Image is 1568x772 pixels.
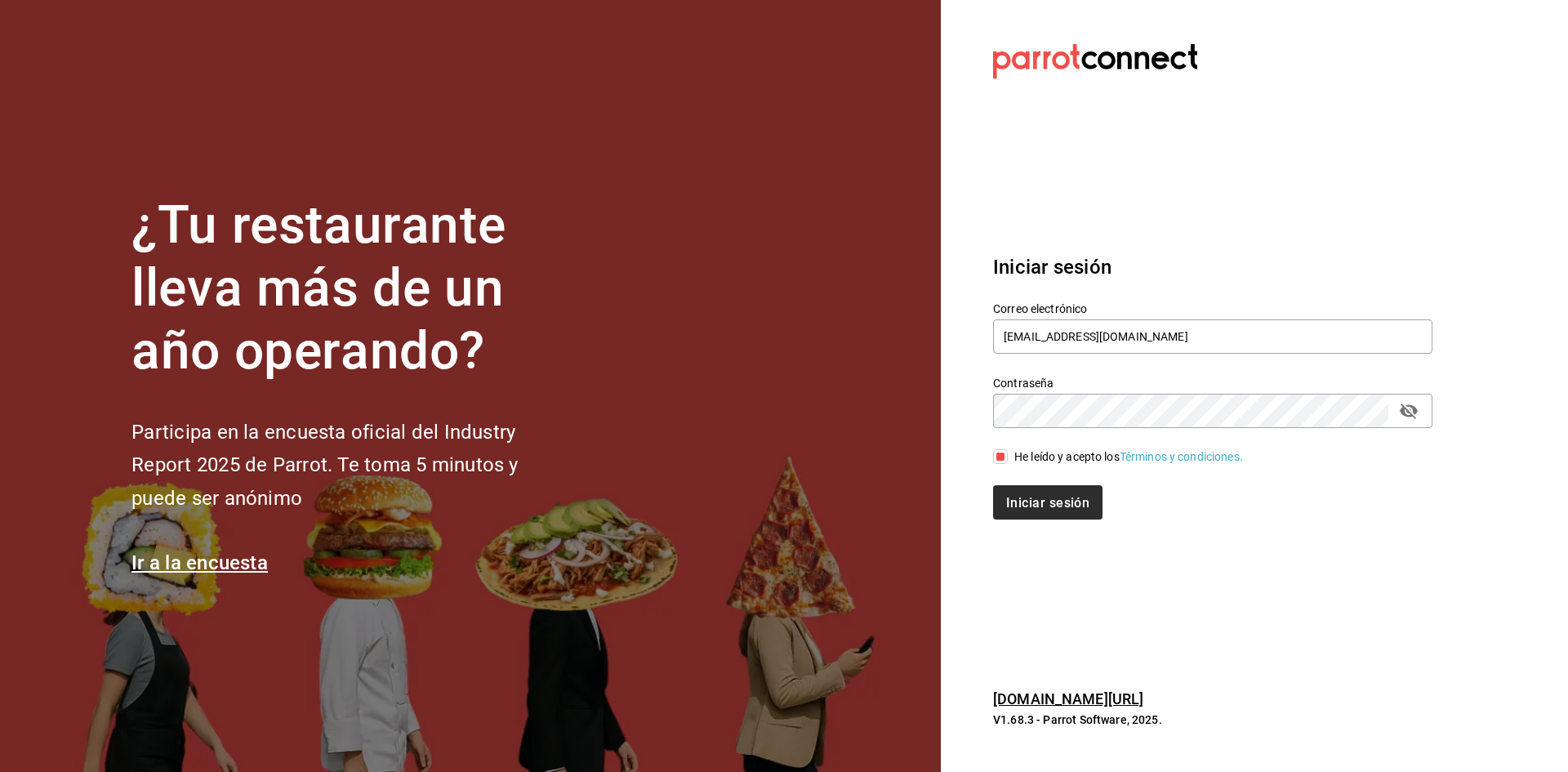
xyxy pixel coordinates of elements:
button: Iniciar sesión [993,485,1102,520]
a: Términos y condiciones. [1120,450,1243,463]
button: campo de contraseña [1395,397,1423,425]
font: V1.68.3 - Parrot Software, 2025. [993,713,1162,726]
font: ¿Tu restaurante lleva más de un año operando? [131,194,506,382]
font: Contraseña [993,377,1053,390]
font: Participa en la encuesta oficial del Industry Report 2025 de Parrot. Te toma 5 minutos y puede se... [131,421,518,511]
font: Correo electrónico [993,302,1087,315]
font: Iniciar sesión [993,256,1111,279]
font: Iniciar sesión [1006,494,1089,510]
a: Ir a la encuesta [131,551,268,574]
a: [DOMAIN_NAME][URL] [993,690,1143,707]
input: Ingresa tu correo electrónico [993,319,1432,354]
font: He leído y acepto los [1014,450,1120,463]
